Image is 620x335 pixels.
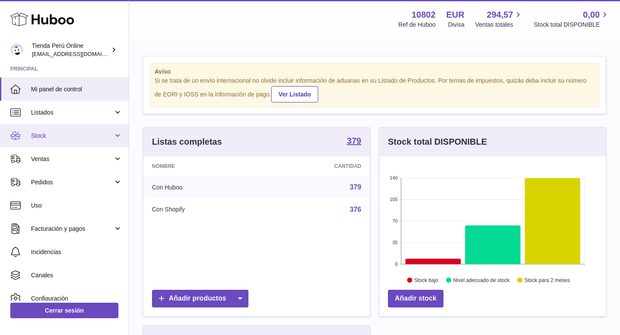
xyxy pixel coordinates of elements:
[10,43,23,56] img: contacto@tiendaperuonline.com
[31,295,122,303] span: Configuración
[347,136,361,145] strong: 379
[143,199,263,221] td: Con Shopify
[31,248,122,256] span: Incidencias
[388,136,487,148] h3: Stock total DISPONIBLE
[271,86,318,102] a: Ver Listado
[10,303,118,318] a: Cerrar sesión
[143,156,263,176] th: Nombre
[32,50,127,57] span: [EMAIL_ADDRESS][DOMAIN_NAME]
[31,202,122,210] span: Uso
[414,277,438,283] text: Stock bajo
[31,155,113,163] span: Ventas
[155,68,595,76] strong: Aviso
[395,261,397,267] text: 0
[143,176,263,199] td: Con Huboo
[412,9,436,21] strong: 10802
[524,277,570,283] text: Stock para 2 meses
[31,271,122,279] span: Canales
[31,109,113,117] span: Listados
[398,21,435,29] div: Ref de Huboo
[446,9,465,21] strong: EUR
[152,136,222,148] h3: Listas completas
[448,21,465,29] div: Divisa
[392,218,397,223] text: 70
[350,206,361,213] a: 376
[152,290,248,307] a: Añadir productos
[475,9,523,29] a: 294,57 Ventas totales
[347,136,361,147] a: 379
[350,183,361,191] a: 379
[263,156,370,176] th: Cantidad
[534,9,610,29] a: 0,00 Stock total DISPONIBLE
[390,197,397,202] text: 105
[31,178,113,186] span: Pedidos
[583,9,600,21] span: 0,00
[155,77,595,102] div: Si se trata de un envío internacional no olvide incluir información de aduanas en su Listado de P...
[534,21,610,29] span: Stock total DISPONIBLE
[31,225,113,233] span: Facturación y pagos
[392,240,397,245] text: 35
[475,21,523,29] span: Ventas totales
[31,85,122,93] span: Mi panel de control
[390,175,397,180] text: 140
[32,42,109,58] div: Tienda Perú Online
[453,277,510,283] text: Nivel adecuado de stock
[487,9,513,21] span: 294,57
[388,290,443,307] a: Añadir stock
[31,132,113,140] span: Stock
